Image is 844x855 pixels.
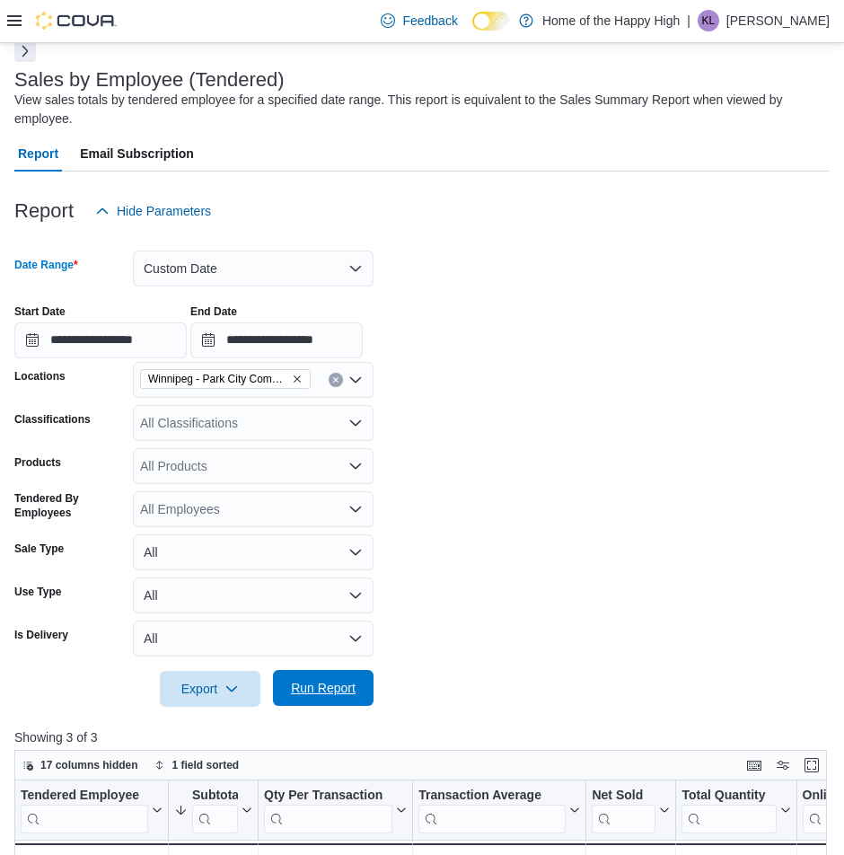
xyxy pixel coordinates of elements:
[14,258,78,272] label: Date Range
[21,787,148,804] div: Tendered Employee
[14,322,187,358] input: Press the down key to open a popover containing a calendar.
[687,10,690,31] p: |
[140,369,311,389] span: Winnipeg - Park City Commons - Fire & Flower
[14,91,821,128] div: View sales totals by tendered employee for a specified date range. This report is equivalent to t...
[88,193,218,229] button: Hide Parameters
[698,10,719,31] div: Kiannah Lloyd
[348,502,363,516] button: Open list of options
[681,787,790,833] button: Total Quantity
[348,459,363,473] button: Open list of options
[374,3,464,39] a: Feedback
[190,304,237,319] label: End Date
[14,304,66,319] label: Start Date
[21,787,148,833] div: Tendered Employee
[15,754,145,776] button: 17 columns hidden
[14,412,91,427] label: Classifications
[14,200,74,222] h3: Report
[133,251,374,286] button: Custom Date
[14,369,66,383] label: Locations
[743,754,765,776] button: Keyboard shortcuts
[80,136,194,172] span: Email Subscription
[148,370,288,388] span: Winnipeg - Park City Commons - Fire & Flower
[14,542,64,556] label: Sale Type
[592,787,655,833] div: Net Sold
[117,202,211,220] span: Hide Parameters
[18,136,58,172] span: Report
[14,69,285,91] h3: Sales by Employee (Tendered)
[14,40,36,62] button: Next
[133,534,374,570] button: All
[14,728,835,746] p: Showing 3 of 3
[801,754,822,776] button: Enter fullscreen
[133,621,374,657] button: All
[14,585,61,599] label: Use Type
[418,787,566,833] div: Transaction Average
[772,754,794,776] button: Display options
[348,416,363,430] button: Open list of options
[160,671,260,707] button: Export
[190,322,363,358] input: Press the down key to open a popover containing a calendar.
[291,679,356,697] span: Run Report
[264,787,407,833] button: Qty Per Transaction
[133,577,374,613] button: All
[726,10,830,31] p: [PERSON_NAME]
[472,12,510,31] input: Dark Mode
[14,455,61,470] label: Products
[40,758,138,772] span: 17 columns hidden
[264,787,392,804] div: Qty Per Transaction
[14,628,68,642] label: Is Delivery
[192,787,238,833] div: Subtotal
[14,491,126,520] label: Tendered By Employees
[292,374,303,384] button: Remove Winnipeg - Park City Commons - Fire & Flower from selection in this group
[192,787,238,804] div: Subtotal
[264,787,392,833] div: Qty Per Transaction
[681,787,776,804] div: Total Quantity
[329,373,343,387] button: Clear input
[174,787,252,833] button: Subtotal
[681,787,776,833] div: Total Quantity
[36,12,117,30] img: Cova
[542,10,680,31] p: Home of the Happy High
[21,787,163,833] button: Tendered Employee
[348,373,363,387] button: Open list of options
[702,10,716,31] span: KL
[418,787,566,804] div: Transaction Average
[273,670,374,706] button: Run Report
[592,787,670,833] button: Net Sold
[147,754,247,776] button: 1 field sorted
[402,12,457,30] span: Feedback
[418,787,580,833] button: Transaction Average
[172,758,240,772] span: 1 field sorted
[592,787,655,804] div: Net Sold
[171,671,250,707] span: Export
